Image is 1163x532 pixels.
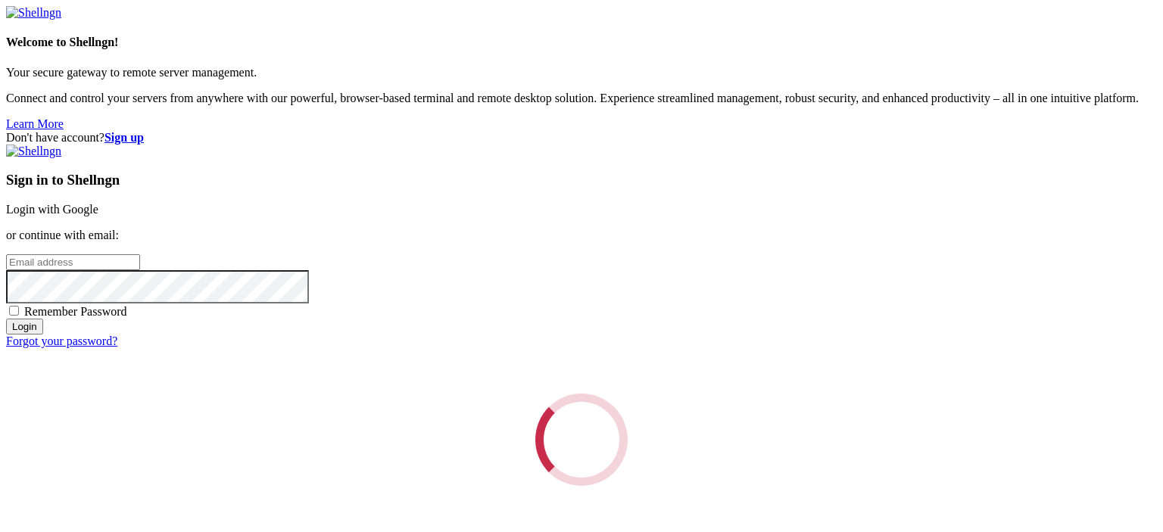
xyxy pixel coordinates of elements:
a: Forgot your password? [6,334,117,347]
p: or continue with email: [6,229,1157,242]
h3: Sign in to Shellngn [6,172,1157,188]
input: Login [6,319,43,334]
input: Email address [6,254,140,270]
a: Login with Google [6,203,98,216]
input: Remember Password [9,306,19,316]
img: Shellngn [6,145,61,158]
img: Shellngn [6,6,61,20]
p: Connect and control your servers from anywhere with our powerful, browser-based terminal and remo... [6,92,1157,105]
h4: Welcome to Shellngn! [6,36,1157,49]
a: Learn More [6,117,64,130]
div: Loading... [524,382,638,496]
span: Remember Password [24,305,127,318]
p: Your secure gateway to remote server management. [6,66,1157,79]
a: Sign up [104,131,144,144]
div: Don't have account? [6,131,1157,145]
